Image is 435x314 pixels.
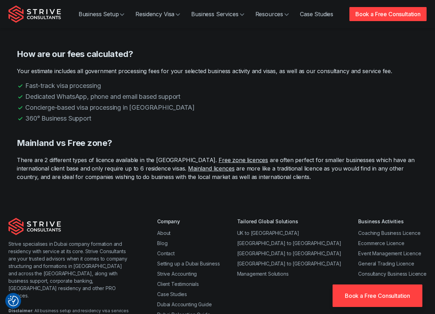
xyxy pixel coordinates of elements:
span: Dedicated WhatsApp, phone and email based support [25,92,180,101]
a: Client Testimonials [157,281,199,287]
a: Strive Accounting [157,271,197,277]
a: Ecommerce Licence [358,240,404,246]
strong: Disclaimer [8,308,32,313]
img: Strive Consultants [8,5,61,23]
h4: Mainland vs Free zone? [17,137,418,149]
a: Mainland licences [188,165,234,172]
a: Consultancy Business Licence [358,271,427,277]
a: Free zone licences [219,156,268,164]
p: Strive specialises in Dubai company formation and residency with service at its core. Strive Cons... [8,240,129,299]
a: Coaching Business Licence [358,230,420,236]
a: About [157,230,170,236]
h4: How are our fees calculated? [17,48,418,60]
div: Business Activities [358,218,427,225]
a: [GEOGRAPHIC_DATA] to [GEOGRAPHIC_DATA] [237,240,341,246]
span: Concierge-based visa processing in [GEOGRAPHIC_DATA] [25,103,195,112]
a: Case Studies [294,7,339,21]
a: Business Setup [73,7,130,21]
a: Book a Free Consultation [349,7,427,21]
a: Contact [157,250,175,256]
span: Fast-track visa processing [25,81,101,90]
a: Event Management Licence [358,250,421,256]
a: Management Solutions [237,271,289,277]
div: Tailored Global Solutions [237,218,341,225]
img: Revisit consent button [8,296,19,306]
a: Resources [250,7,295,21]
a: Book a Free Consultation [333,284,422,307]
img: Strive Consultants [8,218,61,235]
a: General Trading Licence [358,261,414,267]
a: Blog [157,240,167,246]
a: [GEOGRAPHIC_DATA] to [GEOGRAPHIC_DATA] [237,250,341,256]
button: Consent Preferences [8,296,19,306]
span: 360° Business Support [25,114,91,123]
a: Residency Visa [130,7,186,21]
a: Dubai Accounting Guide [157,301,212,307]
div: Company [157,218,220,225]
p: Your estimate includes all government processing fees for your selected business activity and vis... [17,67,418,75]
a: UK to [GEOGRAPHIC_DATA] [237,230,299,236]
a: [GEOGRAPHIC_DATA] to [GEOGRAPHIC_DATA] [237,261,341,267]
a: Business Services [186,7,249,21]
p: There are 2 different types of licence available in the [GEOGRAPHIC_DATA]. are often perfect for ... [17,156,418,181]
a: Setting up a Dubai Business [157,261,220,267]
a: Case Studies [157,291,187,297]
